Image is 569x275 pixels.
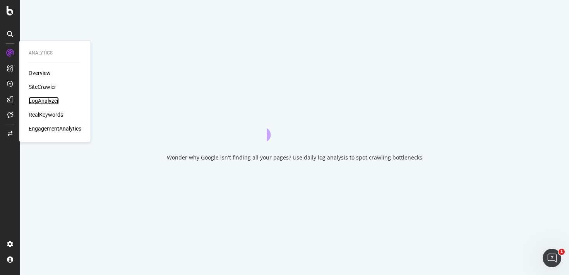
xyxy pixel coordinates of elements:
div: animation [267,114,322,141]
a: EngagementAnalytics [29,125,81,132]
div: Wonder why Google isn't finding all your pages? Use daily log analysis to spot crawling bottlenecks [167,154,422,161]
a: RealKeywords [29,111,63,119]
a: SiteCrawler [29,83,56,91]
a: LogAnalyzer [29,97,59,105]
iframe: Intercom live chat [543,249,561,267]
a: Overview [29,69,51,77]
div: Analytics [29,50,81,56]
span: 1 [559,249,565,255]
